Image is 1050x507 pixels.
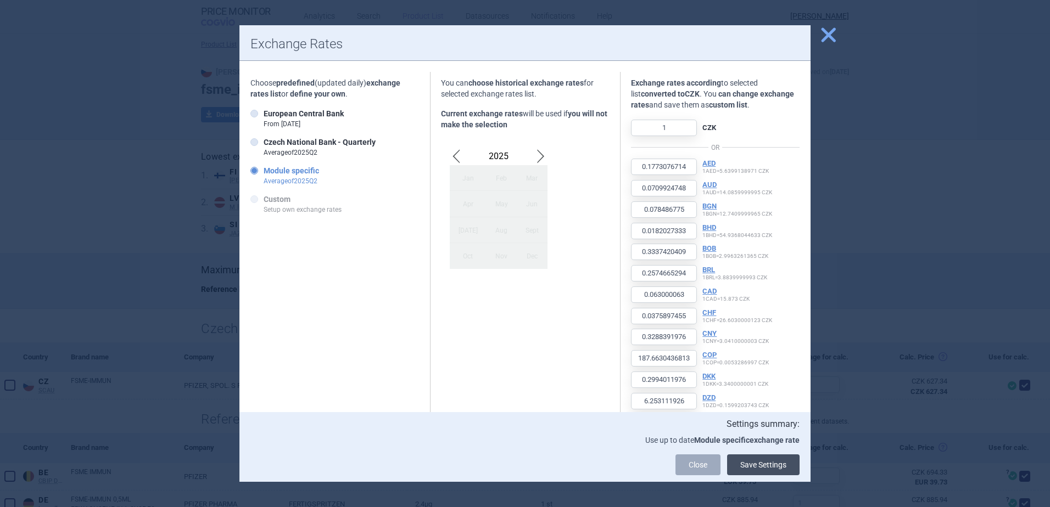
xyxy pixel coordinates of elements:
span: Next Month [534,148,548,165]
div: Jun [517,191,548,217]
strong: Current exchange rates [441,109,523,118]
p: Average of 2025 Q 2 [264,176,319,186]
p: 1 BHD = 54.9368044633 CZK [702,223,772,239]
strong: can change exchange rates [631,89,794,109]
p: 1 AUD = 14.0859999995 CZK [702,181,772,196]
button: COP [702,351,717,359]
button: CAD [702,287,717,296]
a: Close [675,454,721,475]
strong: Module specific [264,166,319,175]
p: From [DATE] [264,119,344,129]
div: 2025 [450,148,548,165]
p: Use up to date [250,435,800,446]
p: 1 CNY = 3.0410000003 CZK [702,329,769,345]
span: OR [708,142,722,153]
p: 1 CAD = 15.873 CZK [702,287,750,302]
button: Save Settings [727,454,800,475]
p: Average of 2025 Q 2 [264,148,376,157]
strong: Settings summary: [727,419,800,429]
button: AED [702,159,716,168]
p: 1 CHF = 26.6030000123 CZK [702,308,772,324]
strong: you will not make the selection [441,109,607,129]
div: Apr [450,191,487,217]
p: 1 BGN = 12.7409999965 CZK [702,202,772,217]
div: Mar [517,165,548,191]
button: BOB [702,244,716,253]
strong: CZK [702,123,716,132]
div: May [487,191,517,217]
strong: converted to CZK [641,89,700,98]
button: CHF [702,308,716,317]
button: DKK [702,372,716,381]
p: Choose (updated daily) or . [250,77,419,99]
p: 1 AED = 5.6399138971 CZK [702,159,769,174]
p: 1 BRL = 3.8839999993 CZK [702,266,767,281]
p: 1 DKK = 3.3400000001 CZK [702,372,768,387]
button: DZD [702,393,716,402]
div: Oct [450,243,487,269]
strong: define your own [290,89,345,98]
div: Sept [517,217,548,243]
strong: Exchange rates according [631,78,721,87]
strong: Module specific exchange rate [694,436,800,444]
strong: Czech National Bank - Quarterly [264,138,376,147]
strong: custom list [709,100,747,109]
div: Aug [487,217,517,243]
strong: choose historical exchange rates [468,78,584,87]
div: [DATE] [450,217,487,243]
button: BHD [702,223,716,232]
strong: exchange rates list [250,78,400,98]
div: Feb [487,165,517,191]
p: will be used if [441,108,610,130]
strong: predefined [276,78,315,87]
p: Setup own exchange rates [264,205,342,215]
button: AUD [702,181,717,189]
button: CNY [702,329,717,338]
p: 1 DZD = 0.1599203743 CZK [702,393,769,409]
div: Nov [487,243,517,269]
div: Jan [450,165,487,191]
div: Dec [517,243,548,269]
p: to selected list . You and save them as . [631,77,800,110]
strong: European Central Bank [264,109,344,118]
button: BRL [702,266,715,274]
button: BGN [702,202,717,211]
strong: Custom [264,195,291,204]
span: Previous Month [450,148,463,165]
p: You can for selected exchange rates list. [441,77,610,99]
h1: Exchange Rates [250,36,800,52]
p: 1 BOB = 2.9963261365 CZK [702,244,768,260]
p: 1 COP = 0.0053286997 CZK [702,351,769,366]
